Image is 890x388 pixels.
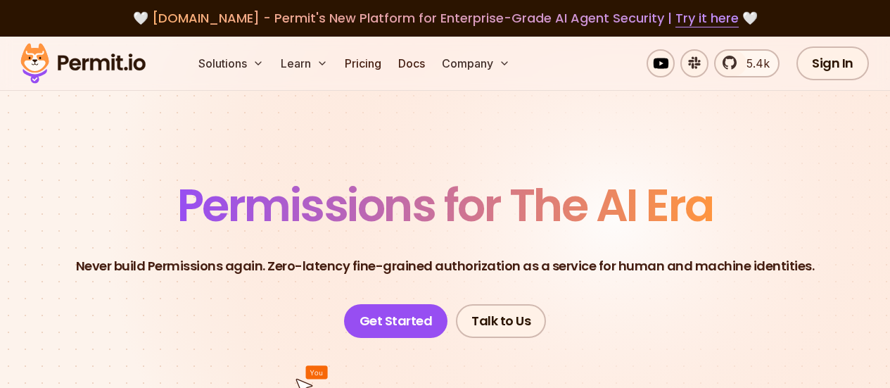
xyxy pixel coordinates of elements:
a: Try it here [675,9,739,27]
a: Pricing [339,49,387,77]
img: Permit logo [14,39,152,87]
a: Get Started [344,304,448,338]
button: Company [436,49,516,77]
a: Sign In [796,46,869,80]
a: 5.4k [714,49,780,77]
span: [DOMAIN_NAME] - Permit's New Platform for Enterprise-Grade AI Agent Security | [152,9,739,27]
p: Never build Permissions again. Zero-latency fine-grained authorization as a service for human and... [76,256,815,276]
div: 🤍 🤍 [34,8,856,28]
button: Learn [275,49,333,77]
button: Solutions [193,49,269,77]
a: Talk to Us [456,304,546,338]
a: Docs [393,49,431,77]
span: Permissions for The AI Era [177,174,713,237]
span: 5.4k [738,55,770,72]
